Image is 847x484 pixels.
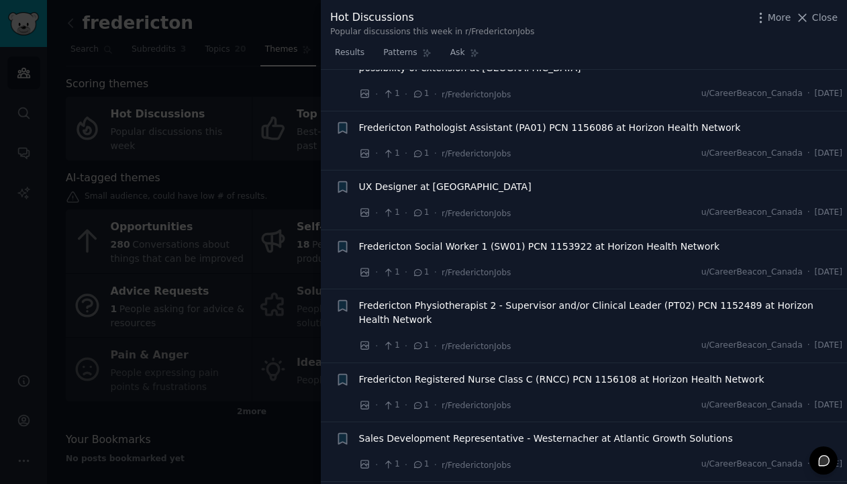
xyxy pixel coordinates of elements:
[412,88,429,100] span: 1
[383,47,417,59] span: Patterns
[795,11,838,25] button: Close
[701,88,803,100] span: u/CareerBeacon_Canada
[405,339,407,353] span: ·
[701,340,803,352] span: u/CareerBeacon_Canada
[434,458,437,472] span: ·
[405,458,407,472] span: ·
[807,399,810,412] span: ·
[701,267,803,279] span: u/CareerBeacon_Canada
[412,207,429,219] span: 1
[701,207,803,219] span: u/CareerBeacon_Canada
[807,458,810,471] span: ·
[412,399,429,412] span: 1
[442,209,511,218] span: r/FrederictonJobs
[383,267,399,279] span: 1
[754,11,791,25] button: More
[375,398,378,412] span: ·
[383,148,399,160] span: 1
[442,90,511,99] span: r/FrederictonJobs
[450,47,465,59] span: Ask
[812,11,838,25] span: Close
[375,265,378,279] span: ·
[330,26,534,38] div: Popular discussions this week in r/FrederictonJobs
[412,148,429,160] span: 1
[383,340,399,352] span: 1
[442,268,511,277] span: r/FrederictonJobs
[412,340,429,352] span: 1
[383,88,399,100] span: 1
[815,148,842,160] span: [DATE]
[434,398,437,412] span: ·
[359,240,720,254] a: Fredericton Social Worker 1 (SW01) PCN 1153922 at Horizon Health Network
[405,398,407,412] span: ·
[375,146,378,160] span: ·
[375,458,378,472] span: ·
[375,339,378,353] span: ·
[815,399,842,412] span: [DATE]
[405,146,407,160] span: ·
[434,146,437,160] span: ·
[359,432,733,446] a: Sales Development Representative - Westernacher at Atlantic Growth Solutions
[375,206,378,220] span: ·
[434,265,437,279] span: ·
[383,207,399,219] span: 1
[807,207,810,219] span: ·
[412,267,429,279] span: 1
[815,88,842,100] span: [DATE]
[446,42,484,70] a: Ask
[701,148,803,160] span: u/CareerBeacon_Canada
[405,265,407,279] span: ·
[359,180,532,194] a: UX Designer at [GEOGRAPHIC_DATA]
[807,88,810,100] span: ·
[807,340,810,352] span: ·
[442,401,511,410] span: r/FrederictonJobs
[768,11,791,25] span: More
[359,299,843,327] a: Fredericton Physiotherapist 2 - Supervisor and/or Clinical Leader (PT02) PCN 1152489 at Horizon H...
[330,42,369,70] a: Results
[807,267,810,279] span: ·
[375,87,378,101] span: ·
[434,87,437,101] span: ·
[442,342,511,351] span: r/FrederictonJobs
[442,461,511,470] span: r/FrederictonJobs
[701,399,803,412] span: u/CareerBeacon_Canada
[405,206,407,220] span: ·
[383,399,399,412] span: 1
[434,206,437,220] span: ·
[379,42,436,70] a: Patterns
[405,87,407,101] span: ·
[359,373,764,387] a: Fredericton Registered Nurse Class C (RNCC) PCN 1156108 at Horizon Health Network
[442,149,511,158] span: r/FrederictonJobs
[335,47,364,59] span: Results
[330,9,534,26] div: Hot Discussions
[815,340,842,352] span: [DATE]
[815,267,842,279] span: [DATE]
[383,458,399,471] span: 1
[701,458,803,471] span: u/CareerBeacon_Canada
[359,121,741,135] a: Fredericton Pathologist Assistant (PA01) PCN 1156086 at Horizon Health Network
[412,458,429,471] span: 1
[815,207,842,219] span: [DATE]
[434,339,437,353] span: ·
[807,148,810,160] span: ·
